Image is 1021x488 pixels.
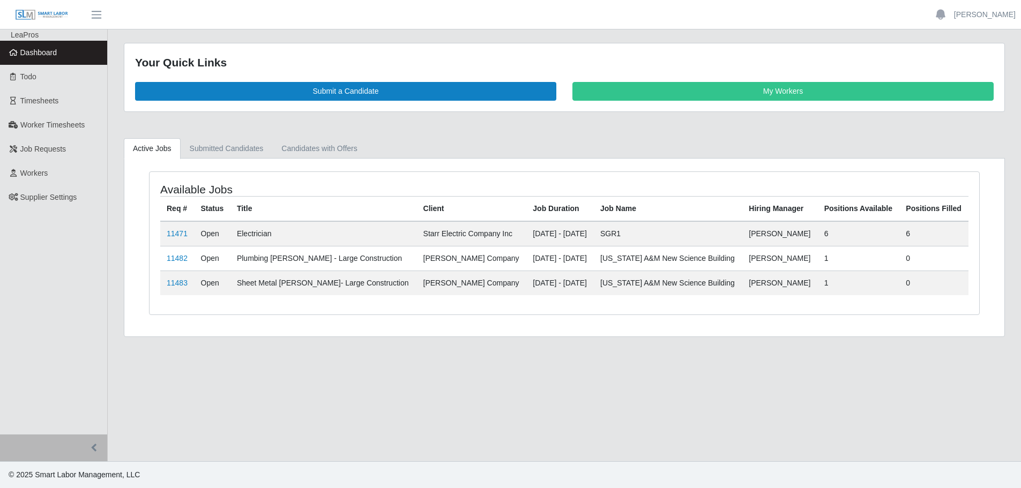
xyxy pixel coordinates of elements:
a: My Workers [572,82,994,101]
a: Submitted Candidates [181,138,273,159]
td: [DATE] - [DATE] [526,221,594,246]
span: Timesheets [20,96,59,105]
td: Open [195,221,230,246]
td: [DATE] - [DATE] [526,271,594,295]
td: [PERSON_NAME] Company [417,246,527,271]
td: [PERSON_NAME] Company [417,271,527,295]
span: Worker Timesheets [20,121,85,129]
a: Candidates with Offers [272,138,366,159]
td: [PERSON_NAME] [742,271,817,295]
td: [US_STATE] A&M New Science Building [594,246,742,271]
td: 6 [899,221,968,246]
td: SGR1 [594,221,742,246]
a: 11471 [167,229,188,238]
td: [PERSON_NAME] [742,246,817,271]
th: Hiring Manager [742,196,817,221]
td: Sheet Metal [PERSON_NAME]- Large Construction [230,271,417,295]
th: Positions Filled [899,196,968,221]
th: Positions Available [818,196,900,221]
span: Dashboard [20,48,57,57]
td: [PERSON_NAME] [742,221,817,246]
th: Job Name [594,196,742,221]
a: Submit a Candidate [135,82,556,101]
span: LeaPros [11,31,39,39]
span: Supplier Settings [20,193,77,201]
img: SLM Logo [15,9,69,21]
td: [DATE] - [DATE] [526,246,594,271]
a: 11482 [167,254,188,262]
a: [PERSON_NAME] [954,9,1016,20]
th: Client [417,196,527,221]
td: 1 [818,271,900,295]
a: Active Jobs [124,138,181,159]
a: 11483 [167,279,188,287]
td: Starr Electric Company Inc [417,221,527,246]
th: Job Duration [526,196,594,221]
td: Open [195,246,230,271]
td: [US_STATE] A&M New Science Building [594,271,742,295]
span: Job Requests [20,145,66,153]
th: Req # [160,196,195,221]
h4: Available Jobs [160,183,488,196]
td: 6 [818,221,900,246]
span: Workers [20,169,48,177]
th: Status [195,196,230,221]
td: 0 [899,246,968,271]
td: Plumbing [PERSON_NAME] - Large Construction [230,246,417,271]
span: Todo [20,72,36,81]
td: Electrician [230,221,417,246]
span: © 2025 Smart Labor Management, LLC [9,470,140,479]
td: 1 [818,246,900,271]
th: Title [230,196,417,221]
td: 0 [899,271,968,295]
td: Open [195,271,230,295]
div: Your Quick Links [135,54,994,71]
